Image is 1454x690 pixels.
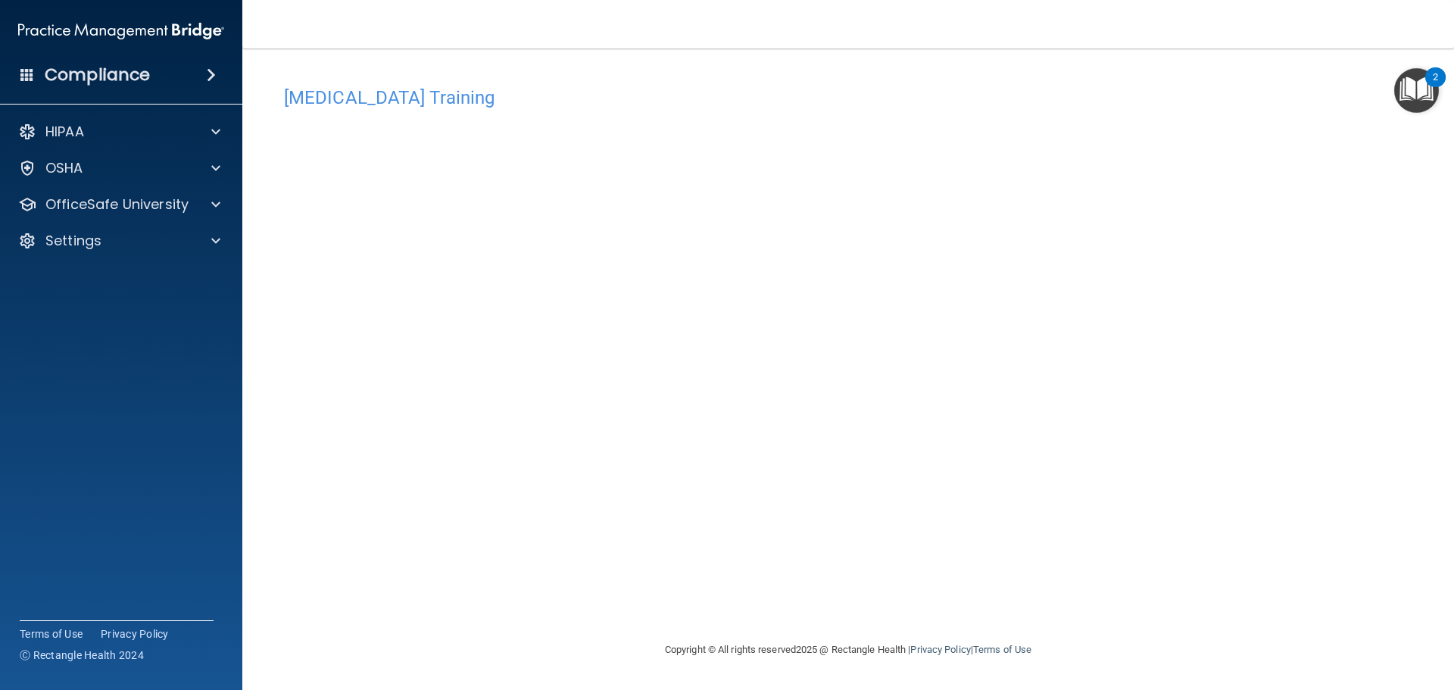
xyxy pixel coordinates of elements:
[572,626,1125,674] div: Copyright © All rights reserved 2025 @ Rectangle Health | |
[1394,68,1439,113] button: Open Resource Center, 2 new notifications
[18,159,220,177] a: OSHA
[973,644,1031,655] a: Terms of Use
[45,159,83,177] p: OSHA
[18,195,220,214] a: OfficeSafe University
[20,626,83,642] a: Terms of Use
[20,648,144,663] span: Ⓒ Rectangle Health 2024
[18,16,224,46] img: PMB logo
[18,123,220,141] a: HIPAA
[284,116,1041,582] iframe: covid-19
[284,88,1412,108] h4: [MEDICAL_DATA] Training
[45,123,84,141] p: HIPAA
[18,232,220,250] a: Settings
[1433,77,1438,97] div: 2
[101,626,169,642] a: Privacy Policy
[910,644,970,655] a: Privacy Policy
[45,232,101,250] p: Settings
[45,64,150,86] h4: Compliance
[45,195,189,214] p: OfficeSafe University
